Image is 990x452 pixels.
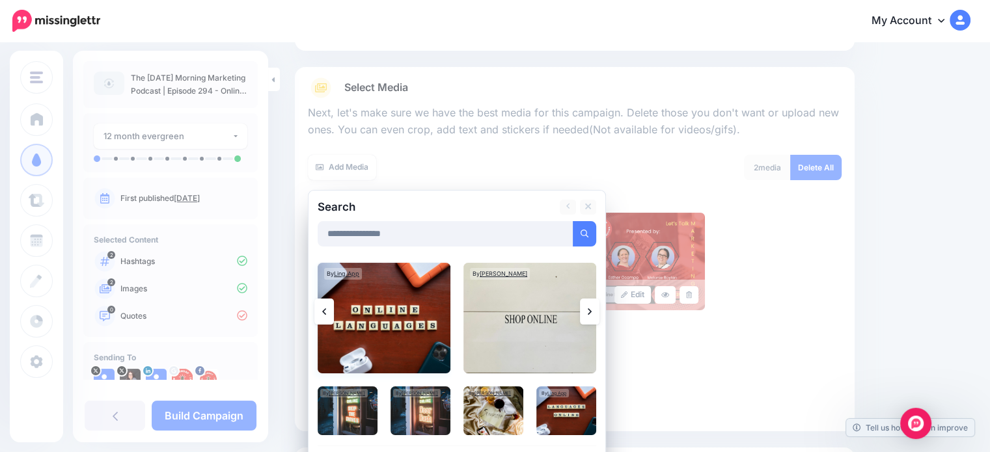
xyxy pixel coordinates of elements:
[539,389,569,397] div: By
[859,5,970,37] a: My Account
[329,390,365,396] a: [PERSON_NAME]
[131,72,247,98] p: The [DATE] Morning Marketing Podcast | Episode 294 - Online Etiquette
[120,369,141,390] img: qcmyTuyw-31248.jpg
[790,155,842,180] a: Delete All
[308,98,842,421] div: Select Media
[198,369,219,390] img: picture-bsa83623.png
[30,72,43,83] img: menu.png
[614,286,652,304] a: Edit
[308,105,842,139] p: Next, let's make sure we have the best media for this campaign. Delete those you don't want or up...
[320,389,368,397] div: By
[393,389,441,397] div: By
[334,270,359,277] a: Ling App
[94,369,115,390] img: user_default_image.png
[94,352,247,362] h4: Sending To
[107,278,115,286] span: 2
[547,390,566,396] a: Ling App
[318,202,355,213] h2: Search
[744,155,791,180] div: media
[318,263,450,373] img: Online Languages Words
[308,77,842,98] a: Select Media
[324,268,362,280] div: By
[12,10,100,32] img: Missinglettr
[900,408,931,439] div: Open Intercom Messenger
[107,306,115,313] span: 0
[103,129,232,144] div: 12 month evergreen
[402,390,438,396] a: [PERSON_NAME]
[146,369,167,390] img: user_default_image.png
[470,268,530,280] div: By
[174,193,200,203] a: [DATE]
[846,419,974,436] a: Tell us how we can improve
[107,251,115,259] span: 2
[466,389,514,397] div: By
[94,124,247,149] button: 12 month evergreen
[120,256,247,267] p: Hashtags
[308,155,376,180] a: Add Media
[344,79,408,96] span: Select Media
[94,72,124,95] img: article-default-image-icon.png
[172,369,193,390] img: AOh14GgmI6sU1jtbyWpantpgfBt4IO5aN2xv9XVZLtiWs96-c-63978.png
[94,235,247,245] h4: Selected Content
[120,193,247,204] p: First published
[120,283,247,295] p: Images
[120,310,247,322] p: Quotes
[581,213,705,310] img: LQCKGYA0N8NORFMHD9LDT9P0D1S0S0V1_large.png
[474,390,511,396] a: [PERSON_NAME]
[536,386,596,435] img: Languages Online Words
[754,163,758,172] span: 2
[480,270,527,277] a: [PERSON_NAME]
